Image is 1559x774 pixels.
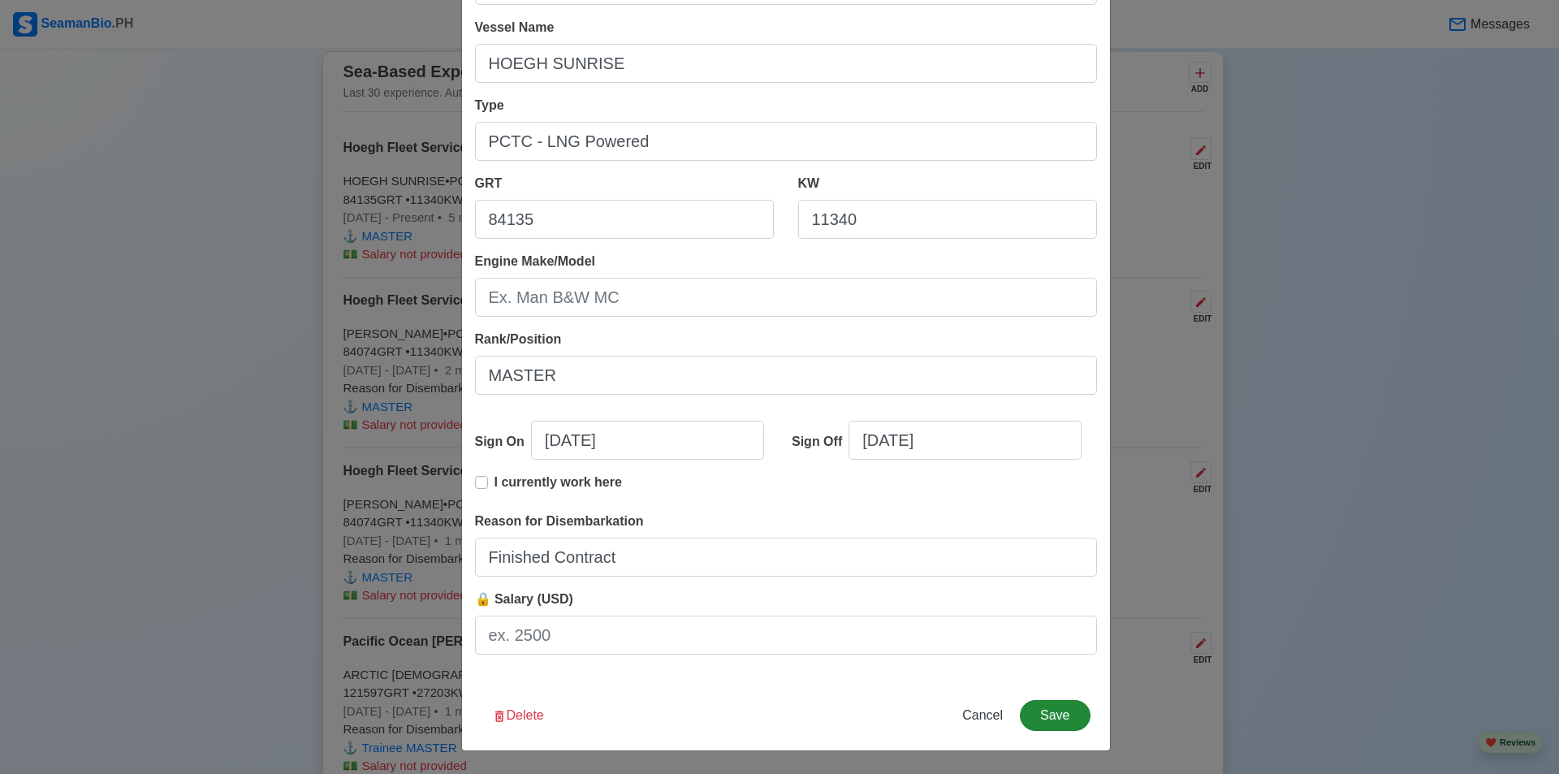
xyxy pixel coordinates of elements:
[494,473,622,492] p: I currently work here
[475,356,1097,395] input: Ex: Third Officer or 3/OFF
[475,200,774,239] input: 33922
[482,700,555,731] button: Delete
[475,254,595,268] span: Engine Make/Model
[475,616,1097,655] input: ex. 2500
[475,332,562,346] span: Rank/Position
[798,200,1097,239] input: 8000
[475,98,504,112] span: Type
[475,514,644,528] span: Reason for Disembarkation
[475,44,1097,83] input: Ex: Dolce Vita
[475,432,531,452] div: Sign On
[792,432,849,452] div: Sign Off
[962,708,1003,722] span: Cancel
[475,176,503,190] span: GRT
[475,592,573,606] span: 🔒 Salary (USD)
[475,278,1097,317] input: Ex. Man B&W MC
[475,538,1097,577] input: Your reason for disembarkation...
[1020,700,1090,731] button: Save
[475,122,1097,161] input: Bulk, Container, etc.
[798,176,820,190] span: KW
[475,20,555,34] span: Vessel Name
[952,700,1013,731] button: Cancel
